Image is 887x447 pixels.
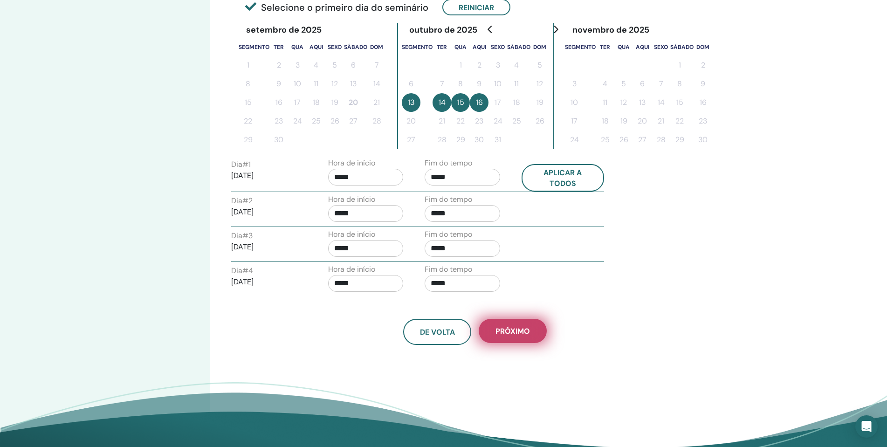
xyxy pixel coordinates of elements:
font: 30 [274,135,283,144]
font: qua [454,43,467,51]
font: 13 [639,97,646,107]
th: sábado [507,37,530,56]
font: Hora de início [328,264,375,274]
font: [DATE] [231,242,254,252]
font: 17 [495,97,501,107]
div: Abra o Intercom Messenger [855,415,878,438]
font: 1 [460,60,462,70]
th: quinta-feira [633,37,652,56]
font: qua [618,43,630,51]
font: aqui [636,43,649,51]
font: # [242,266,248,275]
font: Dia [231,196,242,206]
font: 19 [536,97,543,107]
font: sábado [507,43,530,51]
th: segunda-feira [565,37,596,56]
font: Hora de início [328,194,375,204]
font: 17 [294,97,301,107]
font: 19 [620,116,627,126]
th: domingo [694,37,712,56]
font: 11 [314,79,318,89]
font: 5 [332,60,337,70]
font: 29 [244,135,253,144]
button: Próximo [479,319,547,343]
th: quarta-feira [614,37,633,56]
font: setembro de 2025 [246,24,322,35]
font: 14 [658,97,665,107]
font: dom [370,43,383,51]
font: 7 [440,79,444,89]
th: quinta-feira [307,37,325,56]
font: 27 [638,135,646,144]
font: Selecione o primeiro dia do seminário [261,1,428,14]
button: Ir para o próximo mês [548,20,563,39]
font: 20 [406,116,416,126]
th: quarta-feira [288,37,307,56]
font: ter [437,43,447,51]
font: 11 [514,79,519,89]
th: terça-feira [596,37,614,56]
font: 3 [296,60,300,70]
font: 21 [658,116,664,126]
font: 21 [439,116,445,126]
font: 28 [372,116,381,126]
font: 8 [677,79,682,89]
font: 1 [248,159,251,169]
font: 3 [248,231,253,241]
font: 3 [496,60,500,70]
font: 16 [700,97,707,107]
font: 24 [570,135,579,144]
button: Aplicar a todos [522,164,605,191]
font: sábado [670,43,694,51]
font: Hora de início [328,229,375,239]
th: terça-feira [433,37,451,56]
font: Fim do tempo [425,264,472,274]
th: quarta-feira [451,37,470,56]
th: sexta-feira [325,37,344,56]
font: dom [533,43,546,51]
font: # [242,196,248,206]
font: sexo [654,43,668,51]
font: 10 [494,79,502,89]
font: aqui [309,43,323,51]
font: 30 [474,135,484,144]
font: 1 [679,60,681,70]
font: 24 [494,116,502,126]
font: ter [600,43,610,51]
font: 28 [438,135,447,144]
font: Dia [231,159,242,169]
th: segunda-feira [402,37,433,56]
font: 7 [659,79,663,89]
font: 24 [293,116,302,126]
th: segunda-feira [239,37,269,56]
font: ter [274,43,284,51]
font: 9 [701,79,705,89]
font: 2 [248,196,253,206]
font: 25 [512,116,521,126]
font: 18 [313,97,320,107]
font: qua [291,43,303,51]
font: 27 [407,135,415,144]
font: 2 [277,60,281,70]
font: 23 [699,116,707,126]
font: 9 [477,79,481,89]
th: quinta-feira [470,37,488,56]
th: sexta-feira [652,37,670,56]
font: 8 [458,79,463,89]
font: sexo [491,43,505,51]
font: 15 [457,97,464,107]
font: 28 [657,135,666,144]
font: 12 [536,79,543,89]
font: 22 [244,116,252,126]
th: sexta-feira [488,37,507,56]
font: 29 [456,135,465,144]
font: Fim do tempo [425,194,472,204]
font: 20 [349,97,358,107]
font: 23 [475,116,483,126]
button: De volta [403,319,471,345]
font: 2 [477,60,481,70]
button: Ir para o mês anterior [483,20,498,39]
font: Dia [231,266,242,275]
font: 30 [698,135,708,144]
font: 14 [373,79,380,89]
